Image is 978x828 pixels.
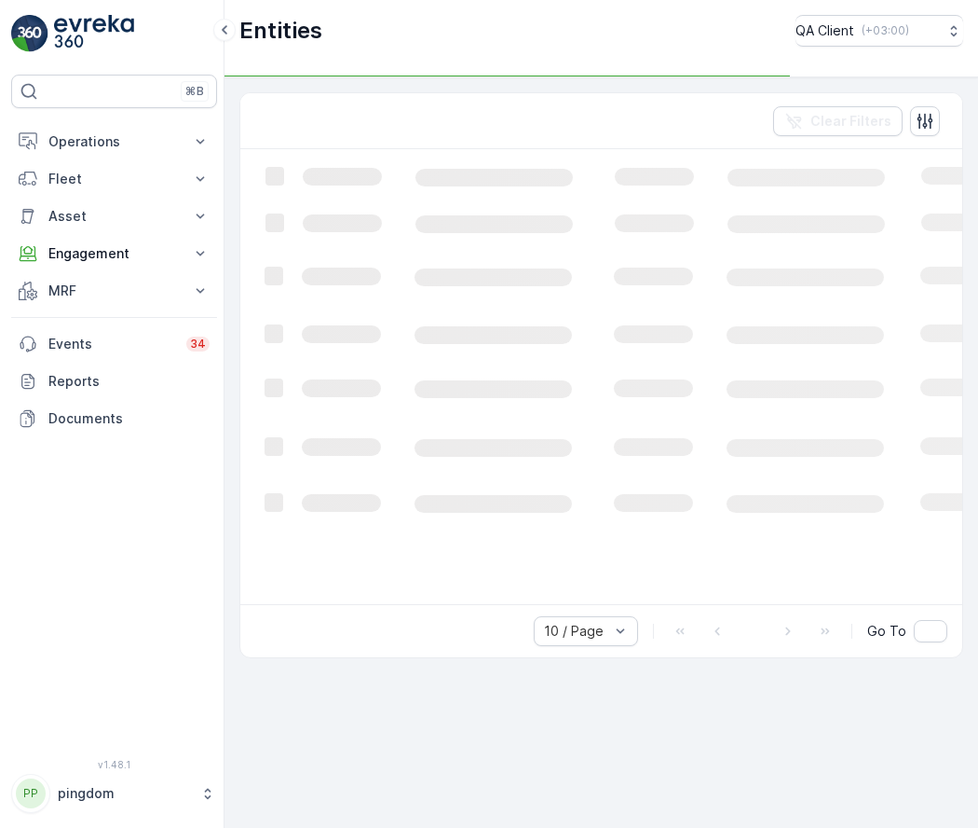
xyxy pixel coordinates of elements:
[11,160,217,198] button: Fleet
[11,400,217,437] a: Documents
[795,15,963,47] button: QA Client(+03:00)
[11,759,217,770] span: v 1.48.1
[48,409,210,428] p: Documents
[862,23,909,38] p: ( +03:00 )
[16,779,46,808] div: PP
[11,272,217,310] button: MRF
[795,21,854,40] p: QA Client
[11,123,217,160] button: Operations
[11,198,217,235] button: Asset
[48,244,180,263] p: Engagement
[11,15,48,52] img: logo
[810,112,891,131] p: Clear Filters
[48,372,210,391] p: Reports
[48,207,180,226] p: Asset
[773,106,903,136] button: Clear Filters
[11,325,217,363] a: Events34
[185,84,204,99] p: ⌘B
[58,784,191,803] p: pingdom
[48,335,175,353] p: Events
[867,622,906,641] span: Go To
[239,16,322,46] p: Entities
[48,170,180,188] p: Fleet
[190,337,206,352] p: 34
[11,774,217,813] button: PPpingdom
[54,15,134,52] img: logo_light-DOdMpM7g.png
[11,235,217,272] button: Engagement
[48,132,180,151] p: Operations
[11,363,217,400] a: Reports
[48,282,180,300] p: MRF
